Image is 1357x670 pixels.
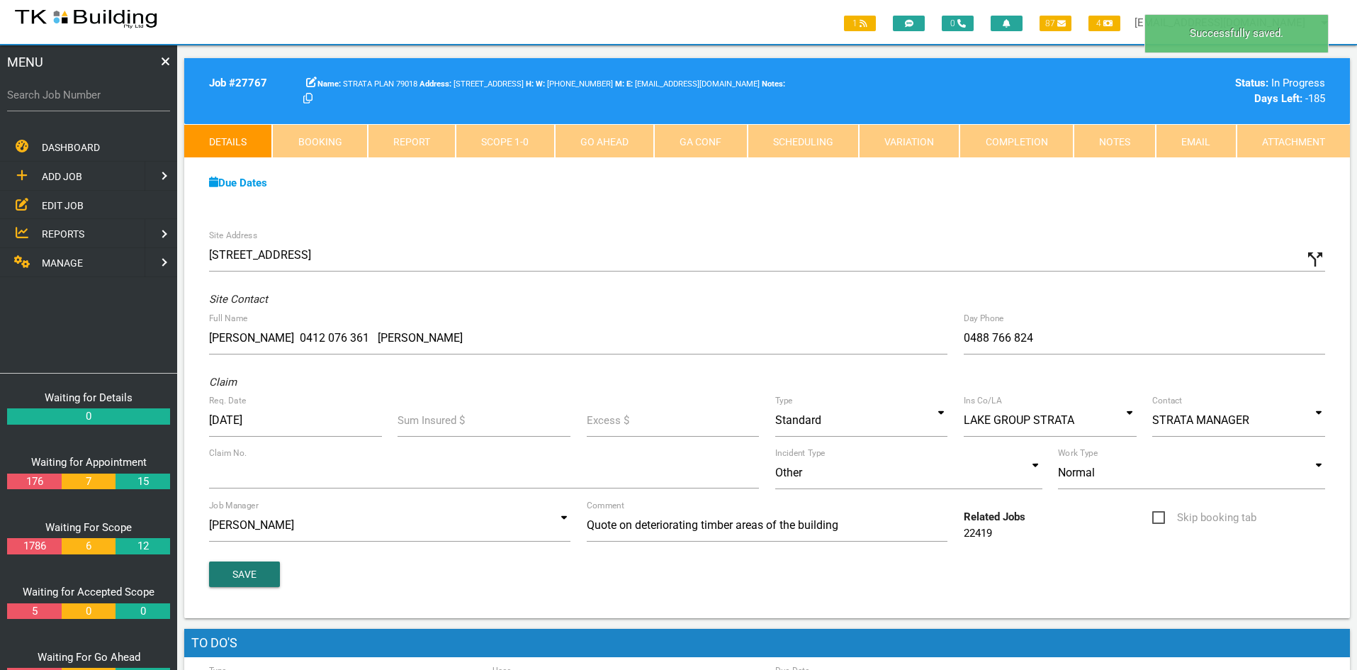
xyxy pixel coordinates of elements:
[775,394,793,407] label: Type
[62,603,116,620] a: 0
[7,408,170,425] a: 0
[62,474,116,490] a: 7
[536,79,613,89] span: [PHONE_NUMBER]
[209,312,247,325] label: Full Name
[964,527,992,540] a: 22419
[1152,509,1256,527] span: Skip booking tab
[42,199,84,211] span: EDIT JOB
[1040,16,1071,31] span: 87
[654,124,747,158] a: GA Conf
[526,79,534,89] b: H:
[844,16,876,31] span: 1
[1058,75,1325,107] div: In Progress -185
[7,474,61,490] a: 176
[1254,92,1302,105] b: Days Left:
[31,456,147,469] a: Waiting for Appointment
[209,499,259,512] label: Job Manager
[209,77,267,89] b: Job # 27767
[1074,124,1156,158] a: Notes
[317,79,341,89] b: Name:
[209,447,247,459] label: Claim No.
[209,376,237,389] i: Claim
[775,447,825,459] label: Incident Type
[45,521,132,534] a: Waiting For Scope
[209,562,280,587] button: Save
[1156,124,1236,158] a: Email
[420,79,451,89] b: Address:
[317,79,417,89] span: STRATA PLAN 79018
[368,124,456,158] a: Report
[42,171,82,182] span: ADD JOB
[762,79,785,89] b: Notes:
[626,79,633,89] b: E:
[626,79,760,89] span: [EMAIL_ADDRESS][DOMAIN_NAME]
[45,391,133,404] a: Waiting for Details
[615,79,624,89] b: M:
[7,87,170,104] label: Search Job Number
[964,312,1004,325] label: Day Phone
[184,629,1350,657] h1: To Do's
[587,499,624,512] label: Comment
[964,394,1002,407] label: Ins Co/LA
[14,7,158,30] img: s3file
[587,413,629,429] label: Excess $
[7,538,61,554] a: 1786
[116,538,169,554] a: 12
[184,124,272,158] a: Details
[7,52,43,72] span: MENU
[964,510,1025,523] b: Related Jobs
[209,229,257,242] label: Site Address
[1144,14,1329,53] div: Successfully saved.
[1152,394,1182,407] label: Contact
[209,394,246,407] label: Req. Date
[209,293,268,306] i: Site Contact
[23,586,154,598] a: Waiting for Accepted Scope
[42,228,84,240] span: REPORTS
[555,124,654,158] a: Go Ahead
[748,124,859,158] a: Scheduling
[959,124,1073,158] a: Completion
[456,124,554,158] a: Scope 1-0
[536,79,545,89] b: W:
[1235,77,1268,89] b: Status:
[42,142,100,153] span: DASHBOARD
[1058,447,1098,459] label: Work Type
[942,16,974,31] span: 0
[859,124,959,158] a: Variation
[303,92,312,105] a: Click here copy customer information.
[272,124,367,158] a: Booking
[526,79,536,89] span: Home Phone
[1088,16,1120,31] span: 4
[420,79,524,89] span: [STREET_ADDRESS]
[209,177,267,189] a: Due Dates
[116,474,169,490] a: 15
[1305,249,1326,270] i: Click to show custom address field
[42,257,83,269] span: MANAGE
[398,413,465,429] label: Sum Insured $
[7,603,61,620] a: 5
[116,603,169,620] a: 0
[38,651,140,664] a: Waiting For Go Ahead
[62,538,116,554] a: 6
[1237,124,1350,158] a: Attachment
